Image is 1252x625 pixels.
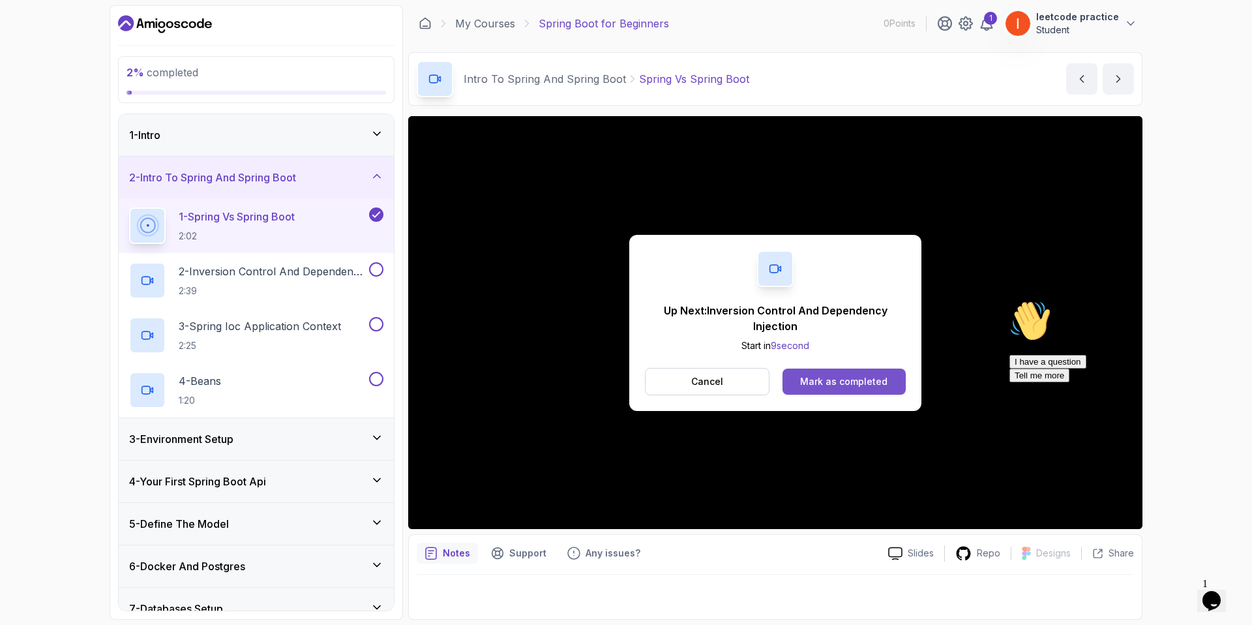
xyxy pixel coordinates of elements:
[129,317,383,354] button: 3-Spring Ioc Application Context2:25
[884,17,916,30] p: 0 Points
[483,543,554,564] button: Support button
[129,207,383,244] button: 1-Spring Vs Spring Boot2:02
[1036,10,1119,23] p: leetcode practice
[417,543,478,564] button: notes button
[5,39,129,49] span: Hi! How can we help?
[908,547,934,560] p: Slides
[586,547,640,560] p: Any issues?
[645,368,769,395] button: Cancel
[419,17,432,30] a: Dashboard
[645,303,906,334] p: Up Next: Inversion Control And Dependency Injection
[118,14,212,35] a: Dashboard
[5,5,240,87] div: 👋Hi! How can we help?I have a questionTell me more
[129,601,223,617] h3: 7 - Databases Setup
[179,209,295,224] p: 1 - Spring Vs Spring Boot
[119,157,394,198] button: 2-Intro To Spring And Spring Boot
[408,116,1142,529] iframe: 1 - Spring vs Spring Boot
[979,16,994,31] a: 1
[464,71,626,87] p: Intro To Spring And Spring Boot
[179,339,341,352] p: 2:25
[5,74,65,87] button: Tell me more
[691,375,723,388] p: Cancel
[945,545,1011,562] a: Repo
[179,373,221,389] p: 4 - Beans
[179,230,295,243] p: 2:02
[1103,63,1134,95] button: next content
[179,284,366,297] p: 2:39
[977,547,1000,560] p: Repo
[443,547,470,560] p: Notes
[127,66,198,79] span: completed
[1006,11,1030,36] img: user profile image
[129,127,160,143] h3: 1 - Intro
[984,12,997,25] div: 1
[1036,23,1119,37] p: Student
[119,503,394,545] button: 5-Define The Model
[119,418,394,460] button: 3-Environment Setup
[1005,10,1137,37] button: user profile imageleetcode practiceStudent
[179,394,221,407] p: 1:20
[119,114,394,156] button: 1-Intro
[771,340,809,351] span: 9 second
[5,60,82,74] button: I have a question
[539,16,669,31] p: Spring Boot for Beginners
[782,369,906,395] button: Mark as completed
[129,170,296,185] h3: 2 - Intro To Spring And Spring Boot
[878,547,944,560] a: Slides
[119,545,394,587] button: 6-Docker And Postgres
[639,71,749,87] p: Spring Vs Spring Boot
[129,431,233,447] h3: 3 - Environment Setup
[509,547,546,560] p: Support
[129,516,229,532] h3: 5 - Define The Model
[119,461,394,502] button: 4-Your First Spring Boot Api
[179,264,366,279] p: 2 - Inversion Control And Dependency Injection
[455,16,515,31] a: My Courses
[559,543,648,564] button: Feedback button
[1066,63,1097,95] button: previous content
[1197,573,1239,612] iframe: chat widget
[1004,295,1239,566] iframe: chat widget
[5,5,47,47] img: :wave:
[129,558,245,574] h3: 6 - Docker And Postgres
[129,372,383,408] button: 4-Beans1:20
[179,318,341,334] p: 3 - Spring Ioc Application Context
[645,339,906,352] p: Start in
[129,474,266,489] h3: 4 - Your First Spring Boot Api
[127,66,144,79] span: 2 %
[129,262,383,299] button: 2-Inversion Control And Dependency Injection2:39
[800,375,887,388] div: Mark as completed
